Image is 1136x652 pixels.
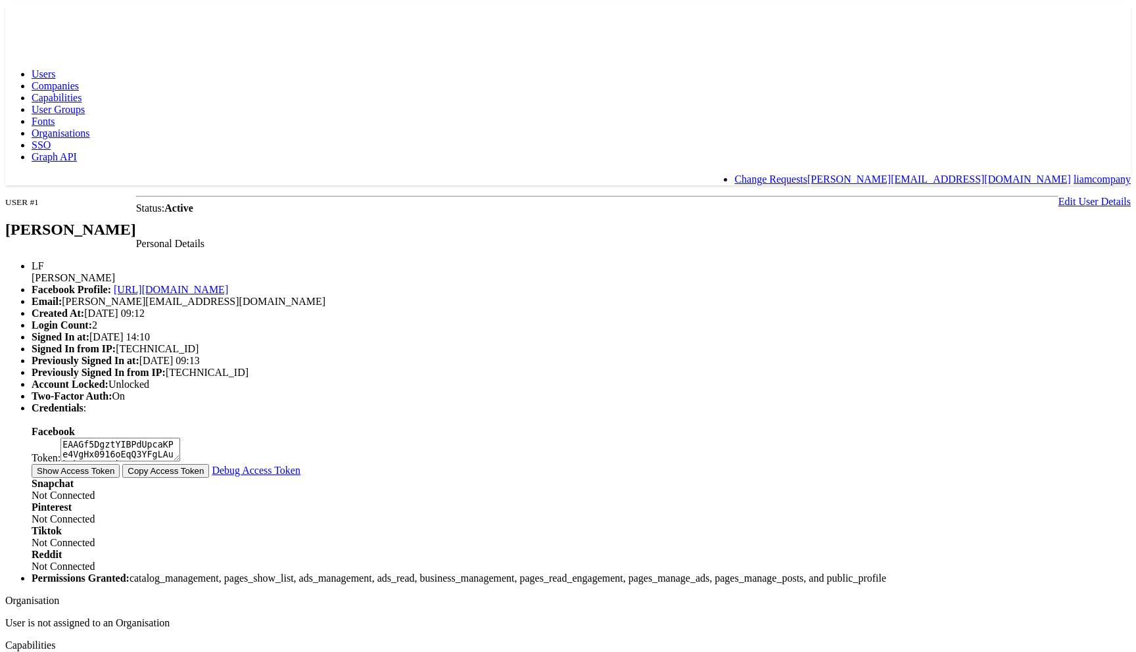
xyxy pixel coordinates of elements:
[32,390,1131,402] li: On
[32,319,1131,331] li: 2
[60,438,180,461] textarea: EAAGf5DgztYIBPdUpcaKPe4VgHx0916oEqQ3YFgLAuk2hgIRYT7AkwVWt9ae6SFMkJuu4riZBR0IcYJuWZC3CZBtOUeZCCEJZ...
[32,464,120,478] button: Show Access Token
[32,343,116,354] b: Signed In from IP:
[32,68,55,80] a: Users
[32,308,84,319] b: Created At:
[32,549,1131,572] div: Not Connected
[5,640,1131,651] div: Capabilities
[32,438,1131,464] div: Token:
[5,221,136,239] h2: [PERSON_NAME]
[32,331,1131,343] li: [DATE] 14:10
[32,80,79,91] a: Companies
[32,308,1131,319] li: [DATE] 09:12
[32,549,62,560] b: Reddit
[32,319,92,331] b: Login Count:
[32,128,90,139] a: Organisations
[32,331,89,342] b: Signed In at:
[32,379,1131,390] li: Unlocked
[32,572,1131,584] li: catalog_management, pages_show_list, ads_management, ads_read, business_management, pages_read_en...
[32,355,139,366] b: Previously Signed In at:
[32,478,1131,501] div: Not Connected
[32,367,1131,379] li: [TECHNICAL_ID]
[32,296,62,307] b: Email:
[1074,174,1131,185] a: liamcompany
[114,284,228,295] a: [URL][DOMAIN_NAME]
[122,464,209,478] button: Copy Access Token
[32,525,62,536] b: Tiktok
[32,525,1131,549] div: Not Connected
[32,104,85,115] a: User Groups
[807,174,1071,185] a: [PERSON_NAME][EMAIL_ADDRESS][DOMAIN_NAME]
[32,284,111,295] b: Facebook Profile:
[1058,196,1131,207] a: Edit User Details
[32,296,1131,308] li: [PERSON_NAME][EMAIL_ADDRESS][DOMAIN_NAME]
[164,202,193,214] b: Active
[32,367,166,378] b: Previously Signed In from IP:
[5,202,1131,214] div: Status:
[32,426,75,437] b: Facebook
[32,343,1131,355] li: [TECHNICAL_ID]
[5,238,1131,250] div: Personal Details
[32,151,77,162] a: Graph API
[32,355,1131,367] li: [DATE] 09:13
[5,595,1131,607] div: Organisation
[32,390,112,402] b: Two-Factor Auth:
[32,402,1131,572] li: :
[32,572,130,584] b: Permissions Granted:
[32,260,1131,284] li: [PERSON_NAME]
[32,501,72,513] b: Pinterest
[212,465,300,476] a: Debug Access Token
[5,617,1131,629] p: User is not assigned to an Organisation
[32,116,55,127] a: Fonts
[32,402,83,413] b: Credentials
[32,92,82,103] a: Capabilities
[5,197,39,207] small: USER #1
[32,379,108,390] b: Account Locked:
[32,478,74,489] b: Snapchat
[32,501,1131,525] div: Not Connected
[32,260,1131,272] div: LF
[32,139,51,151] a: SSO
[734,174,807,185] a: Change Requests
